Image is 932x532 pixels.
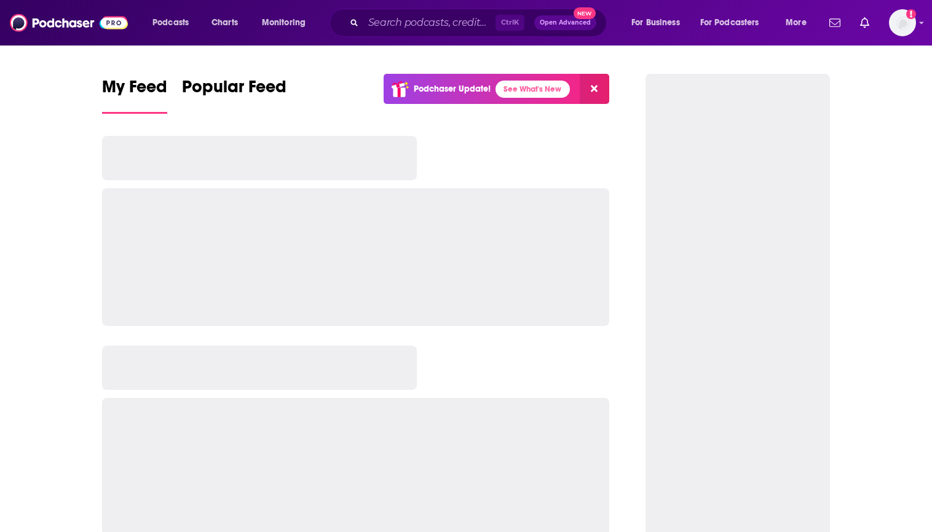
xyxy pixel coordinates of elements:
p: Podchaser Update! [414,84,491,94]
button: open menu [777,13,822,33]
span: Open Advanced [540,20,591,26]
span: Logged in as TinaPugh [889,9,916,36]
a: Show notifications dropdown [855,12,874,33]
span: My Feed [102,76,167,105]
span: Popular Feed [182,76,286,105]
span: Ctrl K [496,15,524,31]
span: Monitoring [262,14,306,31]
a: Show notifications dropdown [824,12,845,33]
button: Show profile menu [889,9,916,36]
a: Popular Feed [182,76,286,114]
a: Charts [203,13,245,33]
a: See What's New [496,81,570,98]
button: Open AdvancedNew [534,15,596,30]
input: Search podcasts, credits, & more... [363,13,496,33]
span: For Podcasters [700,14,759,31]
span: Podcasts [152,14,189,31]
span: Charts [211,14,238,31]
img: Podchaser - Follow, Share and Rate Podcasts [10,11,128,34]
button: open menu [253,13,322,33]
span: For Business [631,14,680,31]
span: New [574,7,596,19]
a: My Feed [102,76,167,114]
img: User Profile [889,9,916,36]
svg: Add a profile image [906,9,916,19]
span: More [786,14,807,31]
button: open menu [623,13,695,33]
div: Search podcasts, credits, & more... [341,9,618,37]
button: open menu [144,13,205,33]
button: open menu [692,13,777,33]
